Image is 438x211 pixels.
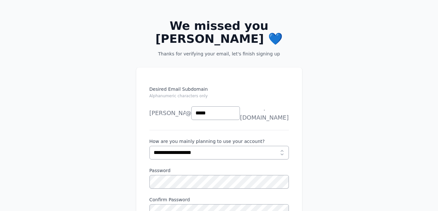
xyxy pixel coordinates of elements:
label: Confirm Password [149,196,289,203]
small: Alphanumeric characters only [149,94,208,98]
label: How are you mainly planning to use your account? [149,138,289,145]
li: [PERSON_NAME] [149,107,185,120]
h2: We missed you [PERSON_NAME] 💙 [147,19,292,45]
p: Thanks for verifying your email, let's finish signing up [147,51,292,57]
label: Desired Email Subdomain [149,86,289,103]
label: Password [149,167,289,174]
span: @ [185,109,191,118]
span: .[DOMAIN_NAME] [240,104,289,122]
